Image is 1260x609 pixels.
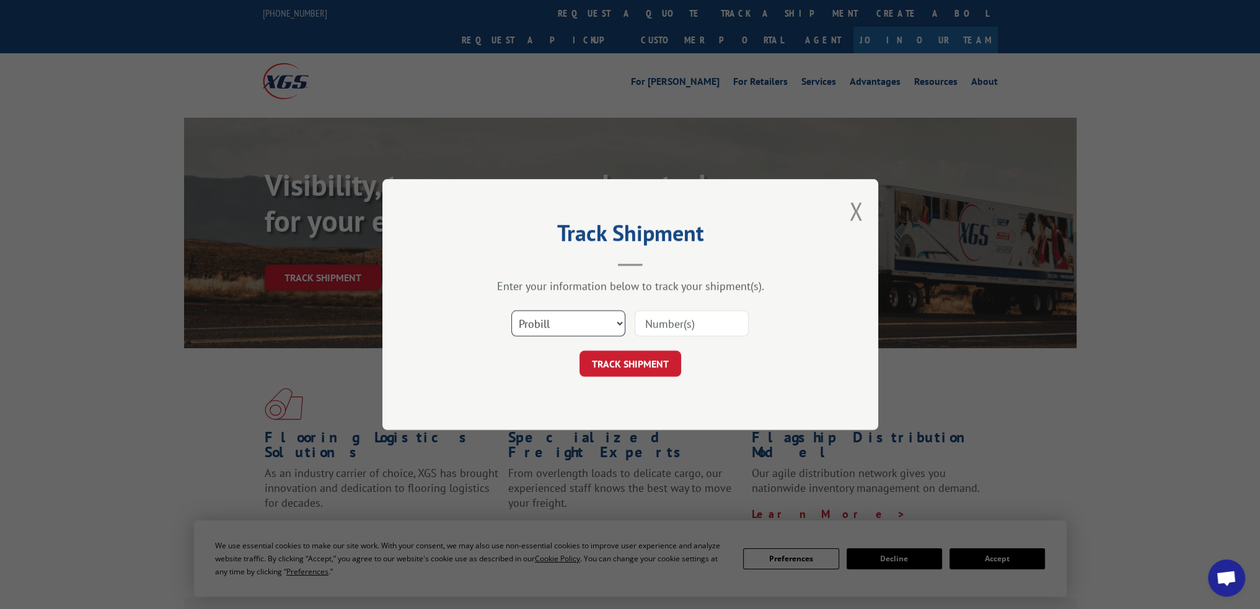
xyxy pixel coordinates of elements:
div: Enter your information below to track your shipment(s). [444,279,816,293]
div: Open chat [1208,559,1245,597]
button: Close modal [849,195,863,227]
h2: Track Shipment [444,224,816,248]
input: Number(s) [635,310,749,336]
button: TRACK SHIPMENT [579,351,681,377]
